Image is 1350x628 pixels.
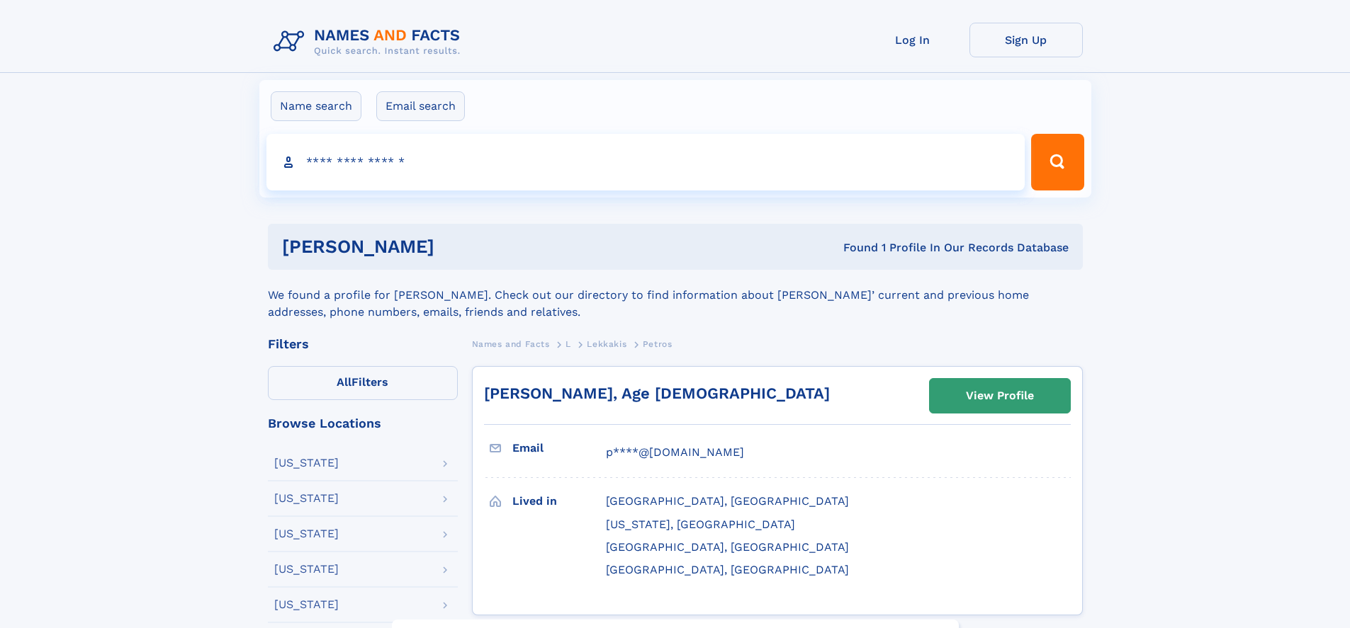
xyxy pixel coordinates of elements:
[966,379,1034,412] div: View Profile
[566,335,571,353] a: L
[606,494,849,508] span: [GEOGRAPHIC_DATA], [GEOGRAPHIC_DATA]
[268,338,458,350] div: Filters
[930,379,1070,413] a: View Profile
[268,270,1083,321] div: We found a profile for [PERSON_NAME]. Check out our directory to find information about [PERSON_N...
[274,493,339,504] div: [US_STATE]
[606,518,795,531] span: [US_STATE], [GEOGRAPHIC_DATA]
[337,375,351,389] span: All
[268,417,458,430] div: Browse Locations
[484,384,830,402] a: [PERSON_NAME], Age [DEMOGRAPHIC_DATA]
[472,335,550,353] a: Names and Facts
[268,366,458,400] label: Filters
[376,91,465,121] label: Email search
[274,564,339,575] div: [US_STATE]
[282,238,639,256] h1: [PERSON_NAME]
[566,339,571,349] span: L
[512,489,606,513] h3: Lived in
[274,599,339,610] div: [US_STATE]
[639,240,1069,256] div: Found 1 Profile In Our Records Database
[606,563,849,576] span: [GEOGRAPHIC_DATA], [GEOGRAPHIC_DATA]
[274,528,339,539] div: [US_STATE]
[643,339,673,349] span: Petros
[268,23,472,61] img: Logo Names and Facts
[587,339,626,349] span: Lekkakis
[266,134,1025,190] input: search input
[587,335,626,353] a: Lekkakis
[1031,134,1084,190] button: Search Button
[969,23,1083,57] a: Sign Up
[606,540,849,554] span: [GEOGRAPHIC_DATA], [GEOGRAPHIC_DATA]
[856,23,969,57] a: Log In
[271,91,361,121] label: Name search
[512,436,606,460] h3: Email
[274,457,339,469] div: [US_STATE]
